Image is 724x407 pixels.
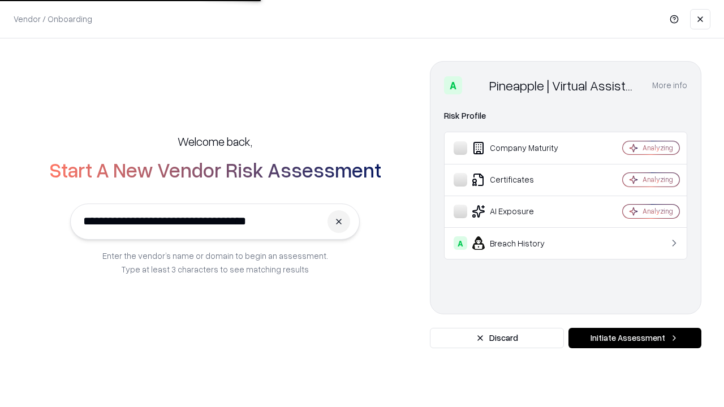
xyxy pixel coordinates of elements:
[430,328,564,348] button: Discard
[467,76,485,94] img: Pineapple | Virtual Assistant Agency
[444,109,687,123] div: Risk Profile
[444,76,462,94] div: A
[49,158,381,181] h2: Start A New Vendor Risk Assessment
[454,173,589,187] div: Certificates
[643,143,673,153] div: Analyzing
[454,205,589,218] div: AI Exposure
[102,249,328,276] p: Enter the vendor’s name or domain to begin an assessment. Type at least 3 characters to see match...
[652,75,687,96] button: More info
[178,133,252,149] h5: Welcome back,
[643,175,673,184] div: Analyzing
[454,236,467,250] div: A
[643,206,673,216] div: Analyzing
[454,236,589,250] div: Breach History
[568,328,701,348] button: Initiate Assessment
[454,141,589,155] div: Company Maturity
[489,76,639,94] div: Pineapple | Virtual Assistant Agency
[14,13,92,25] p: Vendor / Onboarding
